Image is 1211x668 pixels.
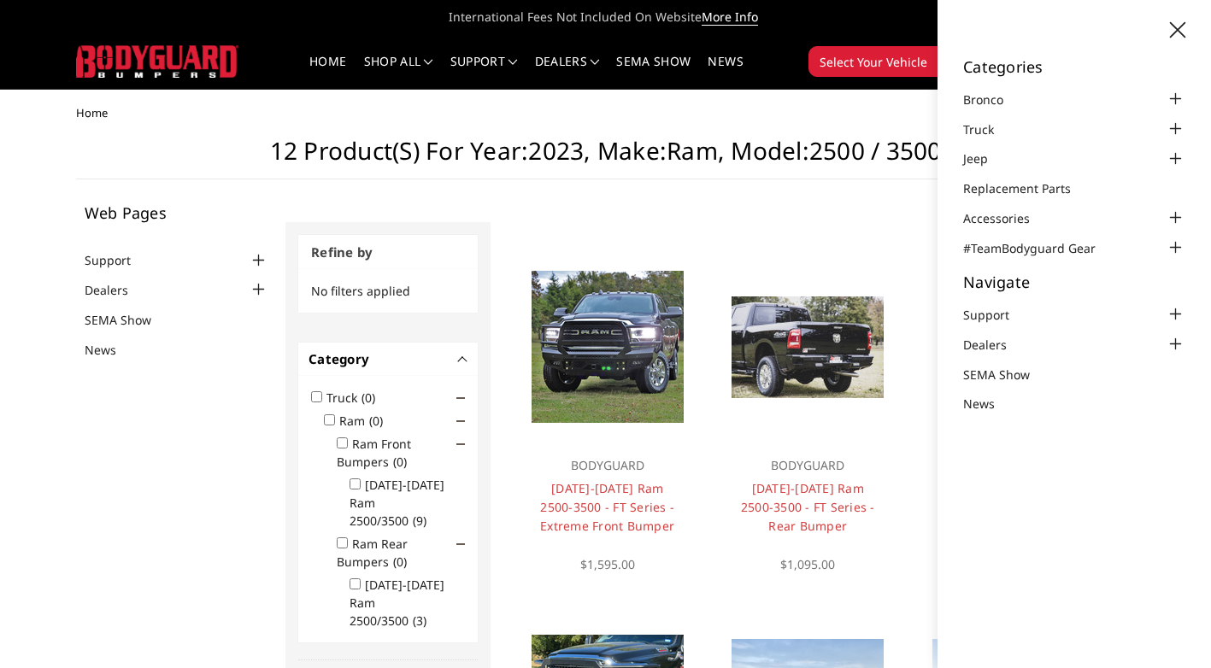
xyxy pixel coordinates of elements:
[708,56,743,89] a: News
[808,46,956,77] button: Select Your Vehicle
[963,179,1092,197] a: Replacement Parts
[326,390,385,406] label: Truck
[393,454,407,470] span: (0)
[413,612,426,629] span: (3)
[311,283,410,299] span: No filters applied
[533,455,682,476] p: BODYGUARD
[369,413,383,429] span: (0)
[76,45,238,77] img: BODYGUARD BUMPERS
[85,281,150,299] a: Dealers
[963,91,1025,108] a: Bronco
[85,205,269,220] h5: Web Pages
[780,556,835,572] span: $1,095.00
[450,56,518,89] a: Support
[734,455,883,476] p: BODYGUARD
[337,436,417,470] label: Ram Front Bumpers
[339,413,393,429] label: Ram
[459,355,467,363] button: -
[963,149,1009,167] a: Jeep
[963,336,1028,354] a: Dealers
[963,239,1117,257] a: #TeamBodyguard Gear
[364,56,433,89] a: shop all
[741,480,875,534] a: [DATE]-[DATE] Ram 2500-3500 - FT Series - Rear Bumper
[85,311,173,329] a: SEMA Show
[963,209,1051,227] a: Accessories
[456,417,465,425] span: Click to show/hide children
[535,56,600,89] a: Dealers
[963,306,1031,324] a: Support
[456,394,465,402] span: Click to show/hide children
[963,120,1015,138] a: Truck
[963,395,1016,413] a: News
[350,577,444,629] label: [DATE]-[DATE] Ram 2500/3500
[85,341,138,359] a: News
[76,137,1136,179] h1: 12 Product(s) for Year:2023, Make:Ram, Model:2500 / 3500
[309,349,467,369] h4: Category
[820,53,927,71] span: Select Your Vehicle
[934,455,1083,476] p: BODYGUARD
[702,9,758,26] a: More Info
[76,105,108,120] span: Home
[963,274,1185,290] h5: Navigate
[85,251,152,269] a: Support
[362,390,375,406] span: (0)
[298,235,478,270] h3: Refine by
[540,480,674,534] a: [DATE]-[DATE] Ram 2500-3500 - FT Series - Extreme Front Bumper
[963,59,1185,74] h5: Categories
[350,477,444,529] label: [DATE]-[DATE] Ram 2500/3500
[393,554,407,570] span: (0)
[309,56,346,89] a: Home
[580,556,635,572] span: $1,595.00
[616,56,691,89] a: SEMA Show
[963,366,1051,384] a: SEMA Show
[456,540,465,548] span: Click to show/hide children
[337,536,417,570] label: Ram Rear Bumpers
[456,440,465,448] span: Click to show/hide children
[413,513,426,529] span: (9)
